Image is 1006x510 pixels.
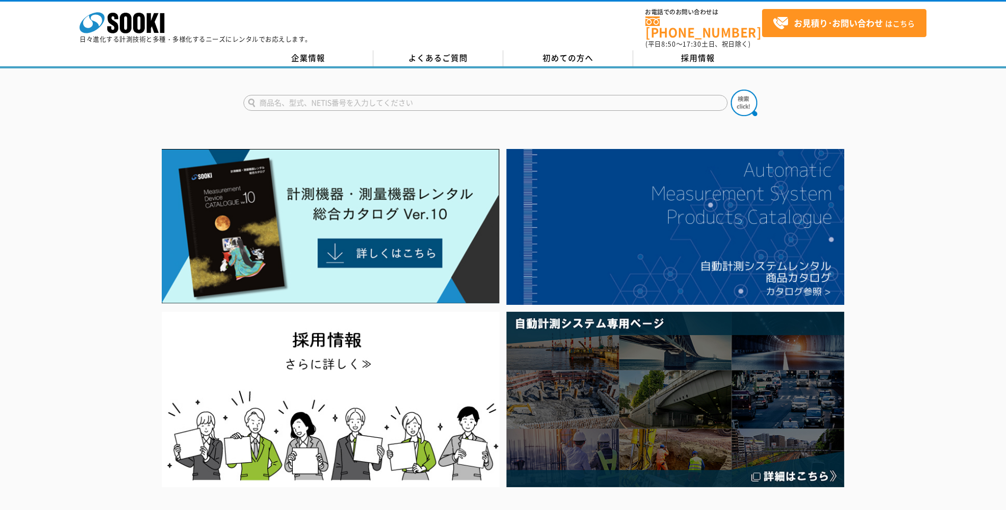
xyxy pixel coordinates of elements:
input: 商品名、型式、NETIS番号を入力してください [243,95,728,111]
a: よくあるご質問 [373,50,503,66]
p: 日々進化する計測技術と多種・多様化するニーズにレンタルでお応えします。 [80,36,312,42]
span: 初めての方へ [543,52,593,64]
img: 自動計測システムカタログ [506,149,844,305]
img: btn_search.png [731,90,757,116]
span: はこちら [773,15,915,31]
a: 企業情報 [243,50,373,66]
a: [PHONE_NUMBER] [645,16,762,38]
span: 17:30 [683,39,702,49]
a: 初めての方へ [503,50,633,66]
span: 8:50 [661,39,676,49]
strong: お見積り･お問い合わせ [794,16,883,29]
span: お電話でのお問い合わせは [645,9,762,15]
img: Catalog Ver10 [162,149,500,304]
a: 採用情報 [633,50,763,66]
img: 自動計測システム専用ページ [506,312,844,487]
span: (平日 ～ 土日、祝日除く) [645,39,750,49]
img: SOOKI recruit [162,312,500,487]
a: お見積り･お問い合わせはこちら [762,9,926,37]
